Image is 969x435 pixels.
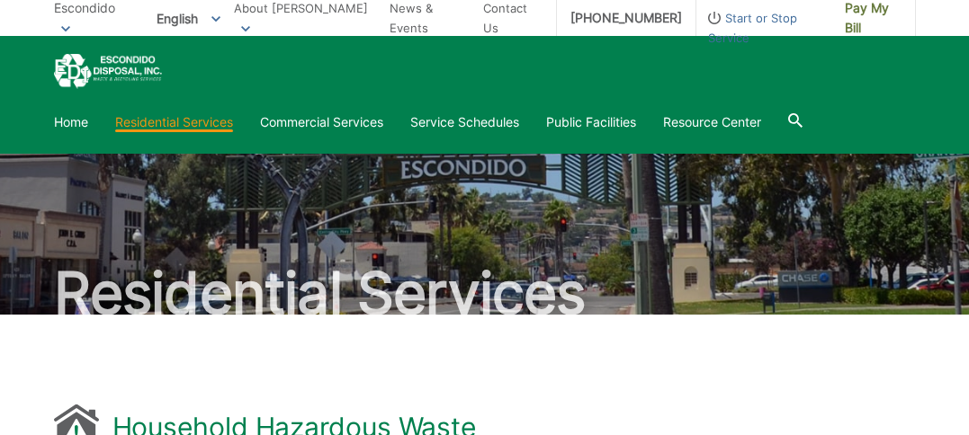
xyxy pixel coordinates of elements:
[410,112,519,132] a: Service Schedules
[54,54,162,89] a: EDCD logo. Return to the homepage.
[546,112,636,132] a: Public Facilities
[54,264,916,322] h2: Residential Services
[663,112,761,132] a: Resource Center
[260,112,383,132] a: Commercial Services
[143,4,234,33] span: English
[54,112,88,132] a: Home
[115,112,233,132] a: Residential Services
